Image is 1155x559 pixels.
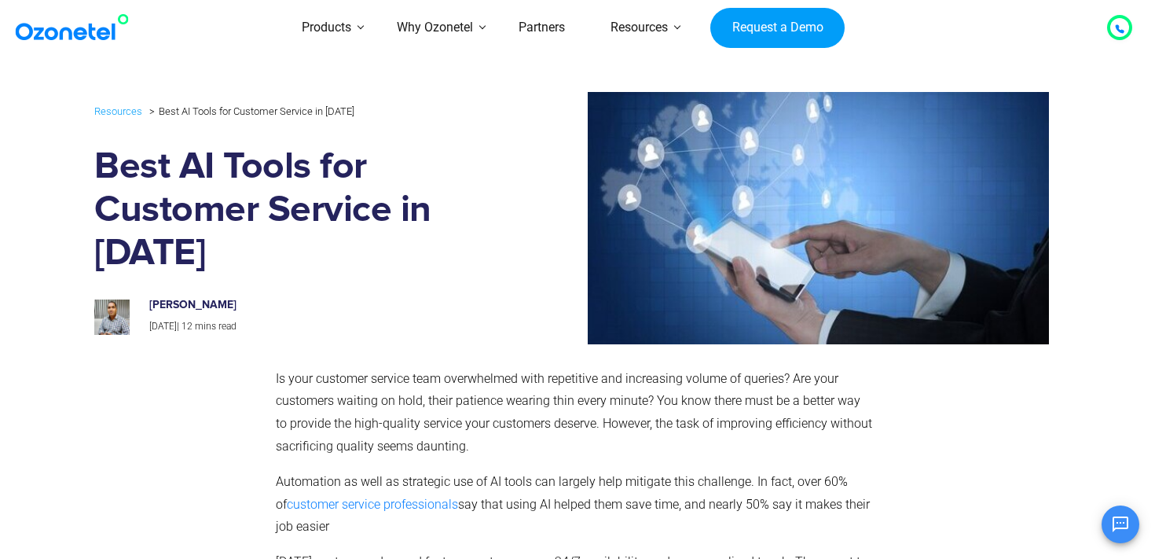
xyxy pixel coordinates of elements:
span: Is your customer service team overwhelmed with repetitive and increasing volume of queries? Are y... [276,371,872,454]
h6: [PERSON_NAME] [149,299,481,312]
h1: Best AI Tools for Customer Service in [DATE] [94,145,497,275]
img: prashanth-kancherla_avatar-200x200.jpeg [94,300,130,335]
span: Automation as well as strategic use of AI tools can largely help mitigate this challenge. In fact... [276,474,848,512]
p: | [149,318,481,336]
span: 12 [181,321,192,332]
li: Best AI Tools for Customer Service in [DATE] [145,101,354,121]
a: Resources [94,102,142,120]
a: Request a Demo [710,8,845,49]
a: customer service professionals [287,497,458,512]
span: say that using AI helped them save time, and nearly 50% say it makes their job easier [276,497,870,535]
span: mins read [195,321,236,332]
button: Open chat [1102,506,1139,543]
span: [DATE] [149,321,177,332]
